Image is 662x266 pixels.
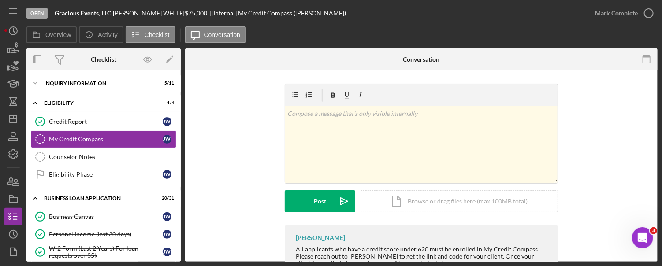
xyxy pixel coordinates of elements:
[55,9,111,17] b: Gracious Events, LLC
[586,4,658,22] button: Mark Complete
[163,248,171,256] div: J W
[49,171,163,178] div: Eligibility Phase
[79,26,123,43] button: Activity
[26,8,48,19] div: Open
[98,31,117,38] label: Activity
[314,190,326,212] div: Post
[632,227,653,248] iframe: Intercom live chat
[113,10,185,17] div: [PERSON_NAME] WHITE |
[49,213,163,220] div: Business Canvas
[49,153,176,160] div: Counselor Notes
[31,166,176,183] a: Eligibility PhaseJW
[296,234,345,241] div: [PERSON_NAME]
[44,81,152,86] div: INQUIRY INFORMATION
[31,208,176,225] a: Business CanvasJW
[44,100,152,106] div: ELIGIBILITY
[45,31,71,38] label: Overview
[49,245,163,259] div: W-2 Form (Last 2 Years) For loan requests over $5k
[126,26,175,43] button: Checklist
[285,190,355,212] button: Post
[185,26,246,43] button: Conversation
[31,225,176,243] a: Personal Income (last 30 days)JW
[158,100,174,106] div: 1 / 4
[49,118,163,125] div: Credit Report
[163,135,171,144] div: J W
[650,227,657,234] span: 3
[595,4,638,22] div: Mark Complete
[158,196,174,201] div: 20 / 31
[44,196,152,201] div: BUSINESS LOAN APPLICATION
[55,10,113,17] div: |
[163,117,171,126] div: J W
[403,56,439,63] div: Conversation
[49,231,163,238] div: Personal Income (last 30 days)
[163,170,171,179] div: J W
[31,148,176,166] a: Counselor Notes
[31,130,176,148] a: My Credit CompassJW
[163,230,171,239] div: J W
[210,10,346,17] div: | [Internal] My Credit Compass ([PERSON_NAME])
[91,56,116,63] div: Checklist
[49,136,163,143] div: My Credit Compass
[158,81,174,86] div: 5 / 11
[145,31,170,38] label: Checklist
[185,9,207,17] span: $75,000
[31,113,176,130] a: Credit ReportJW
[204,31,241,38] label: Conversation
[31,243,176,261] a: W-2 Form (Last 2 Years) For loan requests over $5kJW
[163,212,171,221] div: J W
[26,26,77,43] button: Overview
